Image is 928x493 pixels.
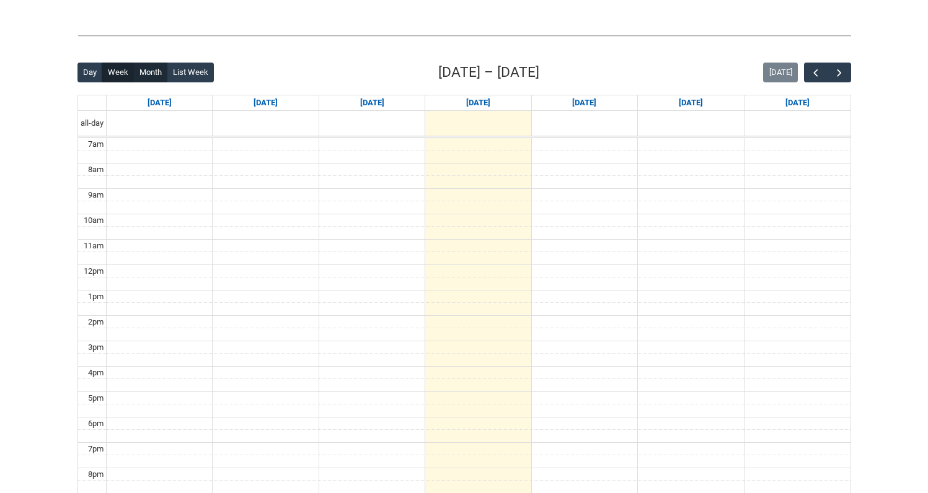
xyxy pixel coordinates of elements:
[86,341,106,354] div: 3pm
[763,63,798,82] button: [DATE]
[86,164,106,176] div: 8am
[167,63,214,82] button: List Week
[77,63,103,82] button: Day
[438,62,539,83] h2: [DATE] – [DATE]
[86,316,106,328] div: 2pm
[145,95,174,110] a: Go to September 7, 2025
[81,240,106,252] div: 11am
[570,95,599,110] a: Go to September 11, 2025
[102,63,134,82] button: Week
[358,95,387,110] a: Go to September 9, 2025
[251,95,280,110] a: Go to September 8, 2025
[86,468,106,481] div: 8pm
[464,95,493,110] a: Go to September 10, 2025
[86,290,106,303] div: 1pm
[86,392,106,404] div: 5pm
[86,138,106,151] div: 7am
[676,95,705,110] a: Go to September 12, 2025
[86,417,106,430] div: 6pm
[86,189,106,201] div: 9am
[827,63,851,83] button: Next Week
[77,29,851,42] img: REDU_GREY_LINE
[133,63,167,82] button: Month
[783,95,812,110] a: Go to September 13, 2025
[804,63,828,83] button: Previous Week
[86,367,106,379] div: 4pm
[86,443,106,455] div: 7pm
[81,265,106,277] div: 12pm
[78,117,106,129] span: all-day
[81,214,106,227] div: 10am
